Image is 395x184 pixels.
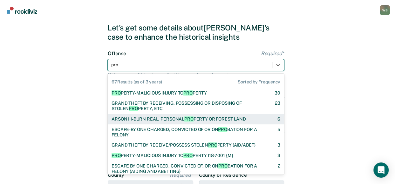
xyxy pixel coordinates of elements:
span: PRO [129,106,138,111]
div: GRAND THEFT BY RECEIVE/POSSESS STOLEN PERTY (AID/ABET) [112,142,255,148]
label: County of Residence [199,172,284,178]
div: If there are multiple charges for this case, choose the most severe [108,72,284,78]
span: PRO [112,153,121,158]
span: PRO [218,163,228,168]
span: Required* [170,172,193,178]
span: PRO [112,90,121,95]
div: ESCAPE-BY ONE CHARGED, CONVICTED OF OR ON BATION FOR A FELONY [112,127,266,138]
div: 5 [277,127,280,138]
span: Required* [261,50,284,56]
span: PRO [218,127,227,132]
div: Let's get some details about [PERSON_NAME]'s case to enhance the historical insights [107,23,288,42]
span: PRO [184,116,194,122]
span: Sorted by Frequency [238,79,280,85]
div: 3 [277,153,280,158]
div: ARSON III-BURN REAL, PERSONAL PERTY OR FOREST LAND [112,116,246,122]
label: County [108,172,193,178]
span: 67 Results (as of 3 years) [112,79,162,85]
label: Offense [108,50,284,56]
div: 23 [275,101,280,111]
span: PRO [183,90,193,95]
div: 2 [278,163,280,174]
div: 30 [275,90,280,96]
div: ESCAPE BY ONE CHARGED, CONVICTED OF, OR ON BATION FOR A FELONY (AIDING AND ABETTING) [112,163,267,174]
span: PRO [183,153,193,158]
div: PERTY-MALICIOUS INJURY TO PERTY I18-7001 {M} [112,153,233,158]
div: W B [380,5,390,15]
div: GRAND THEFT BY RECEIVING, POSSESSING OR DISPOSING OF STOLEN PERTY, ETC [112,101,264,111]
div: 3 [277,142,280,148]
div: 6 [277,116,280,122]
div: PERTY-MALICIOUS INJURY TO PERTY [112,90,207,96]
img: Recidiviz [7,7,37,14]
span: PRO [208,142,217,148]
button: Profile dropdown button [380,5,390,15]
div: Open Intercom Messenger [373,162,389,178]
